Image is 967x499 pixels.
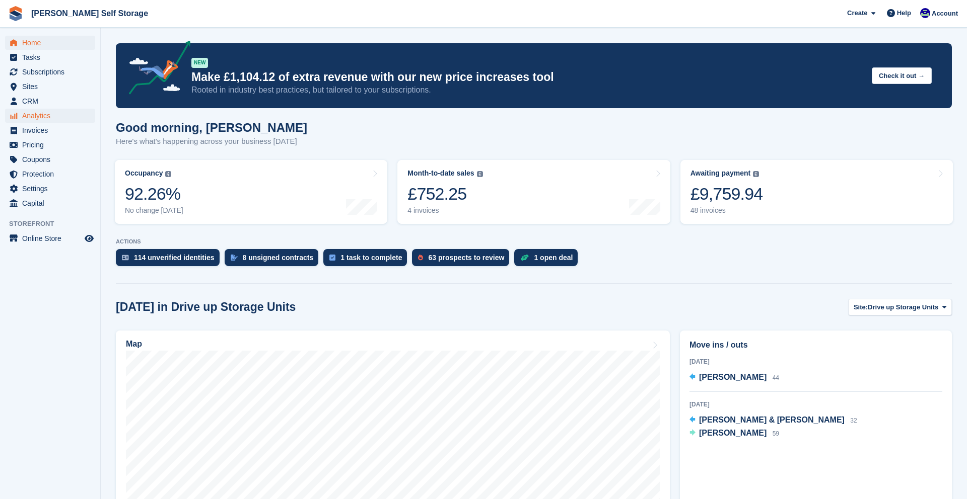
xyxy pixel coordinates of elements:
span: Coupons [22,152,83,167]
div: 1 open deal [534,254,573,262]
img: verify_identity-adf6edd0f0f0b5bbfe63781bf79b02c33cf7c696d77639b501bdc392416b5a36.svg [122,255,129,261]
div: £9,759.94 [690,184,763,204]
span: 44 [773,374,779,381]
a: menu [5,152,95,167]
div: No change [DATE] [125,206,183,215]
a: Preview store [83,232,95,244]
p: Rooted in industry best practices, but tailored to your subscriptions. [191,85,864,96]
a: 114 unverified identities [116,249,225,271]
span: Home [22,36,83,50]
img: Justin Farthing [920,8,930,18]
h2: [DATE] in Drive up Storage Units [116,300,296,314]
span: Capital [22,196,83,210]
a: [PERSON_NAME] & [PERSON_NAME] 32 [689,414,857,427]
button: Site: Drive up Storage Units [848,299,952,315]
span: Protection [22,167,83,181]
span: Settings [22,182,83,196]
button: Check it out → [872,67,932,84]
h2: Move ins / outs [689,339,942,351]
a: menu [5,94,95,108]
p: ACTIONS [116,238,952,245]
div: £752.25 [407,184,482,204]
span: Sites [22,79,83,94]
a: menu [5,182,95,196]
span: Tasks [22,50,83,64]
p: Make £1,104.12 of extra revenue with our new price increases tool [191,70,864,85]
span: CRM [22,94,83,108]
span: Invoices [22,123,83,137]
a: Occupancy 92.26% No change [DATE] [115,160,387,224]
h1: Good morning, [PERSON_NAME] [116,121,307,134]
h2: Map [126,340,142,349]
a: menu [5,79,95,94]
a: menu [5,123,95,137]
div: Awaiting payment [690,169,751,178]
div: 92.26% [125,184,183,204]
img: prospect-51fa495bee0391a8d652442698ab0144808aea92771e9ea1ae160a38d050c398.svg [418,255,423,261]
a: [PERSON_NAME] 59 [689,427,779,440]
div: Occupancy [125,169,163,178]
span: Create [847,8,867,18]
span: 32 [850,417,857,424]
span: Account [932,9,958,19]
a: menu [5,196,95,210]
img: deal-1b604bf984904fb50ccaf53a9ad4b4a5d6e5aea283cecdc64d6e3604feb123c2.svg [520,254,529,261]
span: Subscriptions [22,65,83,79]
span: [PERSON_NAME] [699,429,767,437]
div: NEW [191,58,208,68]
img: stora-icon-8386f47178a22dfd0bd8f6a31ec36ba5ce8667c1dd55bd0f319d3a0aa187defe.svg [8,6,23,21]
img: icon-info-grey-7440780725fd019a000dd9b08b2336e03edf1995a4989e88bcd33f0948082b44.svg [753,171,759,177]
a: menu [5,109,95,123]
div: 8 unsigned contracts [243,254,314,262]
span: Online Store [22,231,83,245]
div: 48 invoices [690,206,763,215]
a: menu [5,36,95,50]
a: Awaiting payment £9,759.94 48 invoices [680,160,953,224]
span: Analytics [22,109,83,123]
a: menu [5,231,95,245]
span: [PERSON_NAME] [699,373,767,381]
a: 1 task to complete [323,249,412,271]
span: 59 [773,430,779,437]
a: 8 unsigned contracts [225,249,324,271]
div: 4 invoices [407,206,482,215]
img: price-adjustments-announcement-icon-8257ccfd72463d97f412b2fc003d46551f7dbcb40ab6d574587a9cd5c0d94... [120,41,191,98]
span: Site: [854,302,868,312]
a: menu [5,50,95,64]
a: 1 open deal [514,249,583,271]
img: icon-info-grey-7440780725fd019a000dd9b08b2336e03edf1995a4989e88bcd33f0948082b44.svg [477,171,483,177]
div: Month-to-date sales [407,169,474,178]
a: menu [5,138,95,152]
a: [PERSON_NAME] Self Storage [27,5,152,22]
a: menu [5,65,95,79]
div: [DATE] [689,357,942,366]
div: 114 unverified identities [134,254,215,262]
a: [PERSON_NAME] 44 [689,371,779,384]
span: Drive up Storage Units [868,302,938,312]
span: [PERSON_NAME] & [PERSON_NAME] [699,415,845,424]
div: [DATE] [689,400,942,409]
a: menu [5,167,95,181]
img: icon-info-grey-7440780725fd019a000dd9b08b2336e03edf1995a4989e88bcd33f0948082b44.svg [165,171,171,177]
span: Storefront [9,219,100,229]
a: 63 prospects to review [412,249,514,271]
span: Pricing [22,138,83,152]
span: Help [897,8,911,18]
p: Here's what's happening across your business [DATE] [116,136,307,147]
a: Month-to-date sales £752.25 4 invoices [397,160,670,224]
div: 1 task to complete [340,254,402,262]
img: contract_signature_icon-13c848040528278c33f63329250d36e43548de30e8caae1d1a13099fd9432cc5.svg [231,255,238,261]
div: 63 prospects to review [428,254,504,262]
img: task-75834270c22a3079a89374b754ae025e5fb1db73e45f91037f5363f120a921f8.svg [329,255,335,261]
